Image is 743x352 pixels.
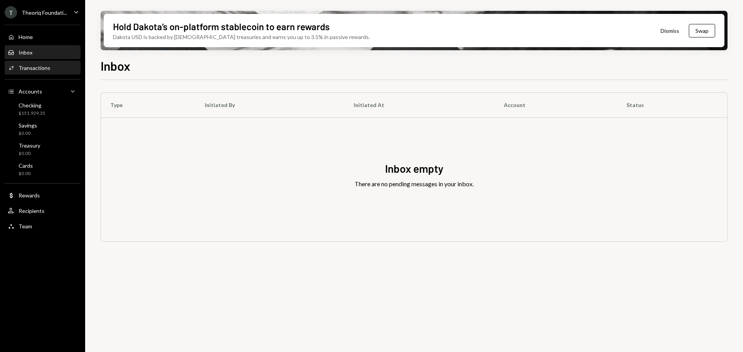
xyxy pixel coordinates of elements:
[19,130,37,137] div: $0.00
[5,160,80,179] a: Cards$0.00
[5,30,80,44] a: Home
[19,122,37,129] div: Savings
[101,93,195,117] th: Type
[113,33,370,41] div: Dakota USD is backed by [DEMOGRAPHIC_DATA] treasuries and earns you up to 3.5% in passive rewards.
[19,207,45,214] div: Recipients
[5,100,80,118] a: Checking$151,929.35
[354,179,474,189] div: There are no pending messages in your inbox.
[19,150,40,157] div: $0.00
[19,88,42,95] div: Accounts
[195,93,344,117] th: Initiated By
[5,45,80,59] a: Inbox
[19,162,33,169] div: Cards
[5,61,80,75] a: Transactions
[689,24,715,37] button: Swap
[19,170,33,177] div: $0.00
[19,110,45,117] div: $151,929.35
[19,49,33,56] div: Inbox
[5,188,80,202] a: Rewards
[651,22,689,40] button: Dismiss
[5,6,17,19] div: T
[5,84,80,98] a: Accounts
[19,142,40,149] div: Treasury
[113,20,330,33] div: Hold Dakota’s on-platform stablecoin to earn rewards
[19,223,32,230] div: Team
[5,219,80,233] a: Team
[5,120,80,138] a: Savings$0.00
[495,93,617,117] th: Account
[5,140,80,158] a: Treasury$0.00
[344,93,495,117] th: Initiated At
[19,102,45,109] div: Checking
[19,65,50,71] div: Transactions
[617,93,727,117] th: Status
[19,192,40,199] div: Rewards
[19,34,33,40] div: Home
[22,9,67,16] div: Theoriq Foundati...
[385,161,443,176] div: Inbox empty
[5,204,80,218] a: Recipients
[101,58,130,73] h1: Inbox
